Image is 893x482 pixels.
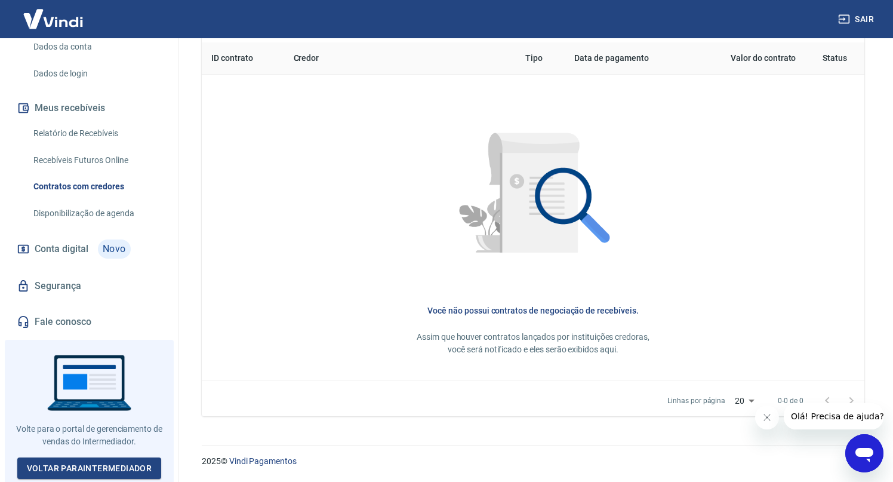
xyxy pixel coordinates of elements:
[29,148,164,173] a: Recebíveis Futuros Online
[516,42,565,75] th: Tipo
[29,62,164,86] a: Dados de login
[202,42,284,75] th: ID contrato
[29,121,164,146] a: Relatório de Recebíveis
[7,8,100,18] span: Olá! Precisa de ajuda?
[430,94,636,300] img: Nenhum item encontrado
[29,35,164,59] a: Dados da conta
[98,240,131,259] span: Novo
[667,395,725,406] p: Linhas por página
[755,406,779,429] iframe: Fechar mensagem
[417,332,649,354] span: Assim que houver contratos lançados por instituições credoras, você será notificado e eles serão ...
[202,455,864,468] p: 2025 ©
[221,305,845,317] h6: Você não possui contratos de negociação de recebíveis.
[17,458,162,480] a: Voltar paraIntermediador
[778,395,803,406] p: 0-0 de 0
[14,309,164,335] a: Fale conosco
[14,235,164,263] a: Conta digitalNovo
[784,403,883,429] iframe: Mensagem da empresa
[29,174,164,199] a: Contratos com credores
[730,392,759,410] div: 20
[691,42,805,75] th: Valor do contrato
[14,95,164,121] button: Meus recebíveis
[35,241,88,257] span: Conta digital
[805,42,864,75] th: Status
[229,456,297,466] a: Vindi Pagamentos
[565,42,691,75] th: Data de pagamento
[845,434,883,472] iframe: Botão para abrir a janela de mensagens
[29,201,164,226] a: Disponibilização de agenda
[14,1,92,37] img: Vindi
[836,8,879,30] button: Sair
[284,42,516,75] th: Credor
[14,273,164,299] a: Segurança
